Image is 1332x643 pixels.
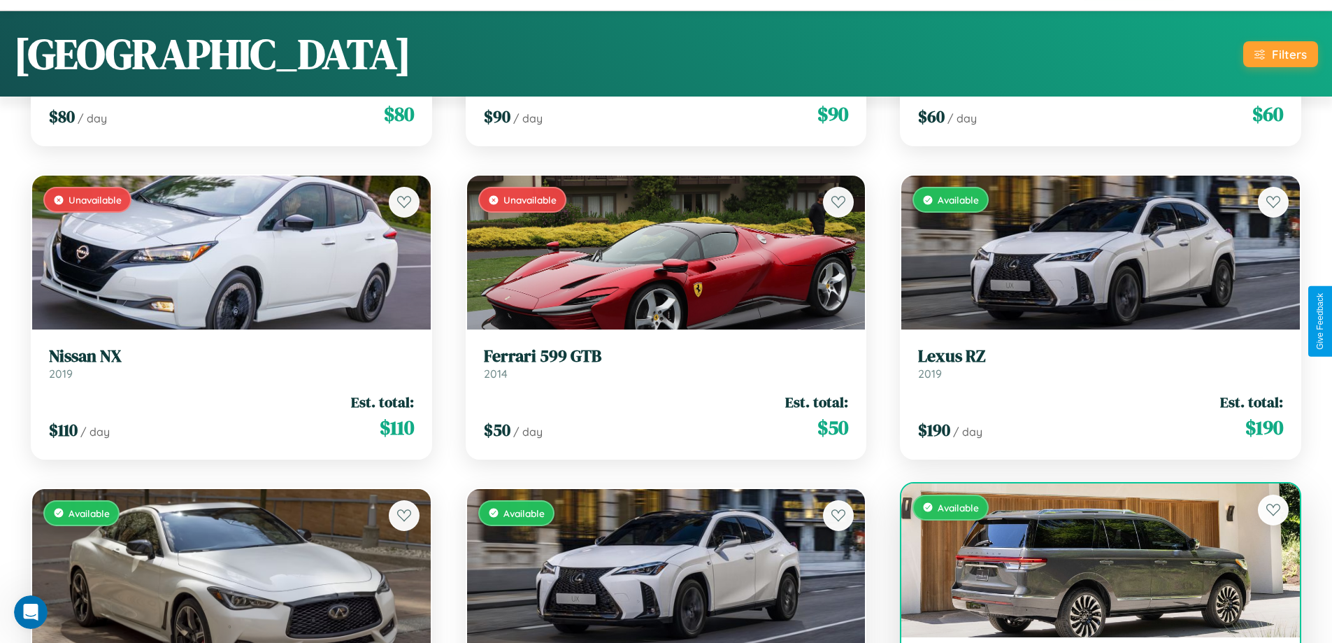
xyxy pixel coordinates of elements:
span: Unavailable [503,194,557,206]
span: $ 90 [817,100,848,128]
span: $ 190 [918,418,950,441]
div: Give Feedback [1315,293,1325,350]
button: Filters [1243,41,1318,67]
iframe: Intercom live chat [14,595,48,629]
span: Est. total: [785,392,848,412]
span: 2019 [49,367,73,381]
span: / day [513,425,543,439]
span: Est. total: [1220,392,1283,412]
span: $ 90 [484,105,510,128]
span: 2014 [484,367,508,381]
div: Filters [1272,47,1307,62]
span: $ 60 [918,105,945,128]
h3: Nissan NX [49,346,414,367]
span: $ 50 [817,414,848,441]
h1: [GEOGRAPHIC_DATA] [14,25,411,83]
span: $ 110 [49,418,78,441]
a: Ferrari 599 GTB2014 [484,346,849,381]
span: / day [513,111,543,125]
span: Unavailable [69,194,122,206]
span: Available [938,194,979,206]
span: Available [938,502,979,514]
span: $ 80 [384,100,414,128]
h3: Ferrari 599 GTB [484,346,849,367]
span: / day [78,111,107,125]
span: $ 50 [484,418,510,441]
span: Est. total: [351,392,414,412]
span: Available [69,507,110,519]
h3: Lexus RZ [918,346,1283,367]
span: Available [503,507,545,519]
span: $ 80 [49,105,75,128]
span: $ 190 [1245,414,1283,441]
span: / day [947,111,977,125]
span: / day [953,425,982,439]
span: $ 60 [1252,100,1283,128]
span: $ 110 [380,414,414,441]
span: 2019 [918,367,942,381]
a: Nissan NX2019 [49,346,414,381]
span: / day [80,425,110,439]
a: Lexus RZ2019 [918,346,1283,381]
